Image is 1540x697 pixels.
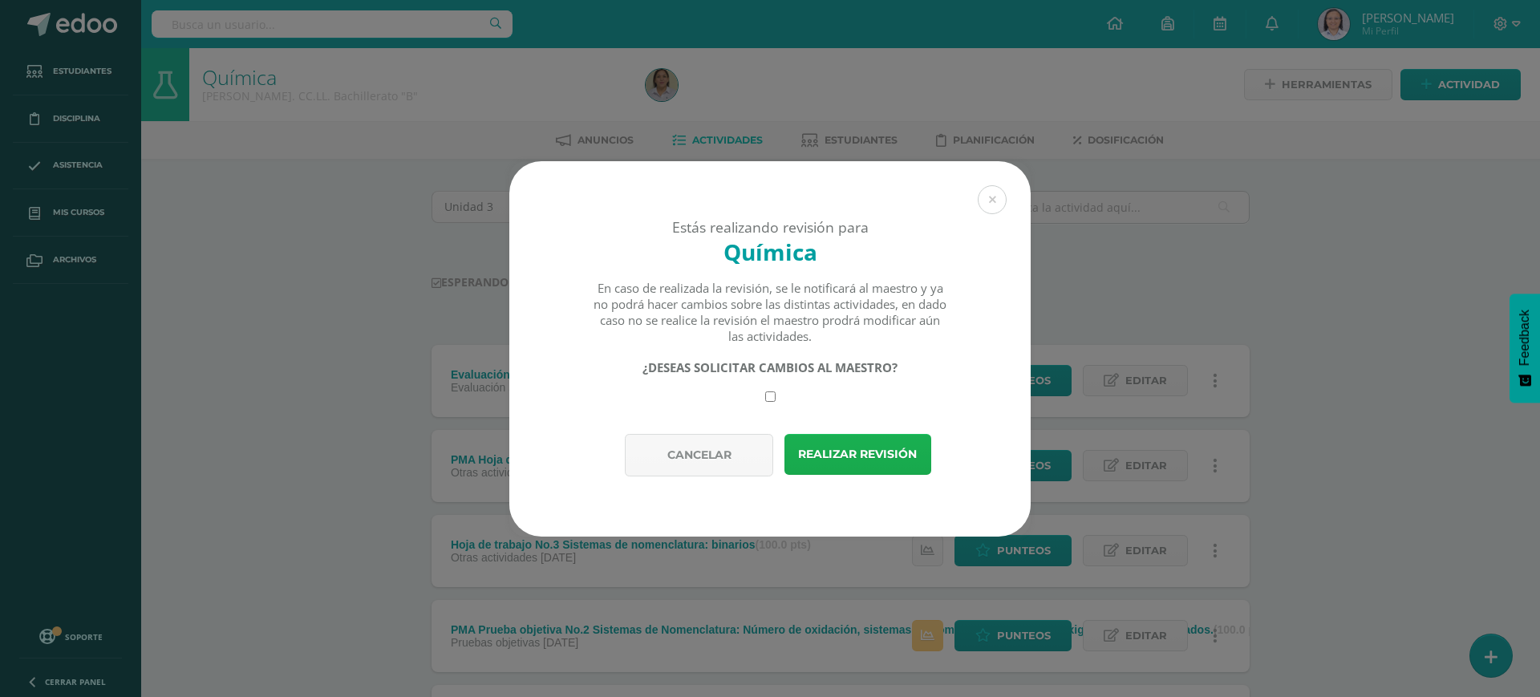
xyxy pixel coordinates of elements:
[723,237,817,267] strong: Química
[593,280,948,344] div: En caso de realizada la revisión, se le notificará al maestro y ya no podrá hacer cambios sobre l...
[978,185,1007,214] button: Close (Esc)
[765,391,776,402] input: Require changes
[784,434,931,475] button: Realizar revisión
[1510,294,1540,403] button: Feedback - Mostrar encuesta
[537,217,1003,237] div: Estás realizando revisión para
[1518,310,1532,366] span: Feedback
[642,359,898,375] strong: ¿DESEAS SOLICITAR CAMBIOS AL MAESTRO?
[625,434,773,476] button: Cancelar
